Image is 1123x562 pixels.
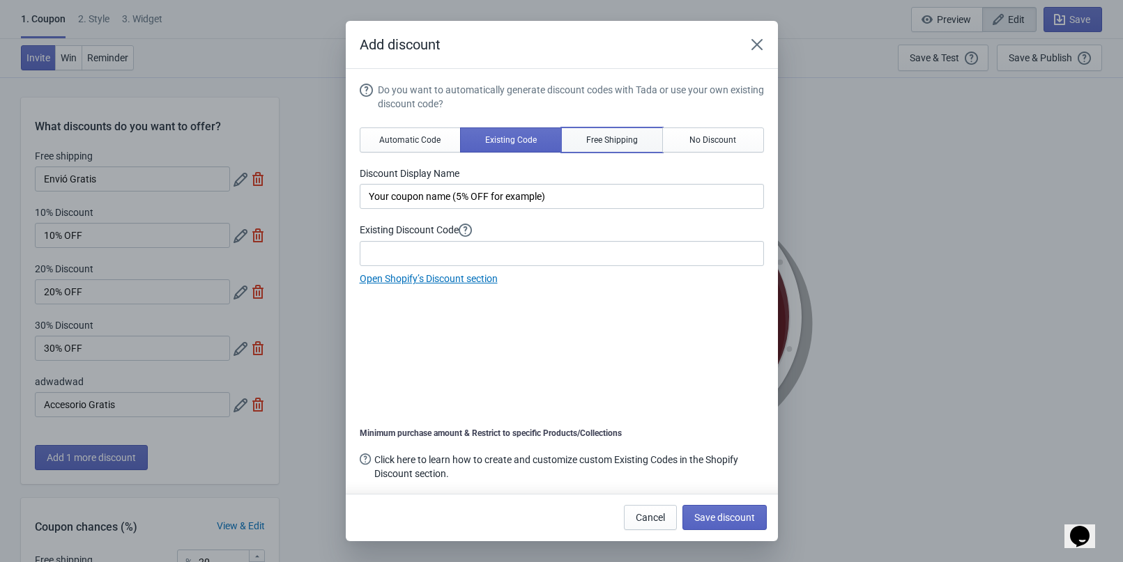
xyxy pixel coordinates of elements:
div: Do you want to automatically generate discount codes with Tada or use your own existing discount ... [378,83,764,111]
button: Free Shipping [561,127,663,153]
span: Free Shipping [586,134,638,146]
button: No Discount [662,127,764,153]
button: Close [744,32,770,57]
button: Existing Code [460,127,562,153]
span: Cancel [636,512,665,523]
label: Discount Display Name [360,166,764,180]
button: Cancel [624,505,677,530]
div: Minimum purchase amount & Restrict to specific Products/Collections [360,428,764,439]
span: Automatic Code [379,134,441,146]
div: Click here to learn how to create and customize custom Existing Codes in the Shopify Discount sec... [374,453,763,481]
button: Automatic Code [360,127,461,153]
span: Existing Code [485,134,537,146]
iframe: chat widget [1064,506,1109,548]
label: Existing Discount Code [360,223,764,237]
h2: Add discount [360,35,731,54]
span: No Discount [689,134,736,146]
span: Save discount [694,512,755,523]
button: Save discount [682,505,767,530]
a: Open Shopify’s Discount section [360,273,498,284]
